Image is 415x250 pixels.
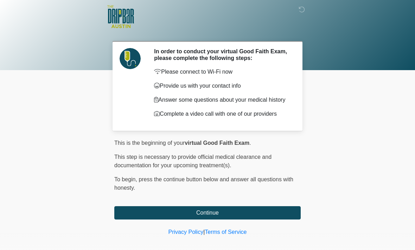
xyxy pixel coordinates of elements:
img: Agent Avatar [120,48,141,69]
span: This is the beginning of your [114,140,185,146]
a: | [203,229,205,235]
p: Please connect to Wi-Fi now [154,68,290,76]
h2: In order to conduct your virtual Good Faith Exam, please complete the following steps: [154,48,290,61]
strong: virtual Good Faith Exam [185,140,249,146]
span: press the continue button below and answer all questions with honesty. [114,176,293,191]
p: Complete a video call with one of our providers [154,110,290,118]
a: Terms of Service [205,229,247,235]
a: Privacy Policy [168,229,204,235]
p: Provide us with your contact info [154,82,290,90]
span: . [249,140,251,146]
span: To begin, [114,176,139,182]
button: Continue [114,206,301,219]
p: Answer some questions about your medical history [154,96,290,104]
span: This step is necessary to provide official medical clearance and documentation for your upcoming ... [114,154,272,168]
img: The DRIPBaR - Austin The Domain Logo [107,5,134,28]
